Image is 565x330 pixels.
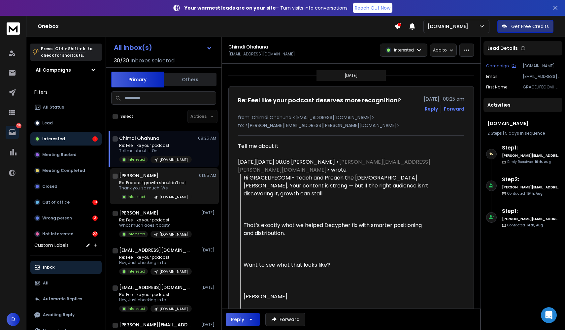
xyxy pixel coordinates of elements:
[42,152,77,157] p: Meeting Booked
[6,126,19,139] a: 36
[238,96,401,105] h1: Re: Feel like your podcast deserves more recognition?
[511,23,549,30] p: Get Free Credits
[238,142,431,150] div: Tell me about it.
[487,130,502,136] span: 2 Steps
[42,231,74,237] p: Not Interested
[502,176,560,183] h6: Step 2 :
[160,307,188,312] p: [DOMAIN_NAME]
[502,216,560,221] h6: [PERSON_NAME][EMAIL_ADDRESS][PERSON_NAME][DOMAIN_NAME]
[120,114,133,119] label: Select
[128,157,145,162] p: Interested
[507,223,543,228] p: Contacted
[119,260,192,265] p: Hey, Just checking in to
[30,308,102,321] button: Awaiting Reply
[119,255,192,260] p: Re: Feel like your podcast
[114,57,129,65] span: 30 / 30
[502,207,560,215] h6: Step 1 :
[30,261,102,274] button: Inbox
[201,210,216,215] p: [DATE]
[486,63,509,69] p: Campaign
[42,136,65,142] p: Interested
[119,148,192,153] p: Tell me about it. On
[30,101,102,114] button: All Status
[502,153,560,158] h6: [PERSON_NAME][EMAIL_ADDRESS][PERSON_NAME][DOMAIN_NAME]
[30,277,102,290] button: All
[526,191,543,196] span: 15th, Aug
[428,23,471,30] p: [DOMAIN_NAME]
[353,3,392,13] a: Reach Out Now
[43,105,64,110] p: All Status
[43,265,54,270] p: Inbox
[228,51,295,57] p: [EMAIL_ADDRESS][DOMAIN_NAME]
[497,20,553,33] button: Get Free Credits
[128,194,145,199] p: Interested
[507,191,543,196] p: Contacted
[198,136,216,141] p: 08:25 AM
[486,74,497,79] p: Email
[119,210,158,216] h1: [PERSON_NAME]
[201,285,216,290] p: [DATE]
[43,296,82,302] p: Automatic Replies
[42,200,70,205] p: Out of office
[92,136,98,142] div: 1
[92,215,98,221] div: 3
[30,116,102,130] button: Lead
[265,313,305,326] button: Forward
[38,22,394,30] h1: Onebox
[535,159,551,164] span: 19th, Aug
[119,172,158,179] h1: [PERSON_NAME]
[7,313,20,326] button: D
[119,143,192,148] p: Re: Feel like your podcast
[114,44,152,51] h1: All Inbox(s)
[160,157,188,162] p: [DOMAIN_NAME]
[345,73,358,78] p: [DATE]
[228,44,268,50] h1: Chimdi Ohahuna
[201,322,216,327] p: [DATE]
[199,173,216,178] p: 01:55 AM
[30,212,102,225] button: Wrong person3
[523,84,560,90] p: GRACELIFECOMI- Teach and Preach the [DEMOGRAPHIC_DATA][PERSON_NAME].
[226,313,260,326] button: Reply
[238,114,464,121] p: from: Chimdi Ohahuna <[EMAIL_ADDRESS][DOMAIN_NAME]>
[160,269,188,274] p: [DOMAIN_NAME]
[43,280,49,286] p: All
[238,158,430,174] a: [PERSON_NAME][EMAIL_ADDRESS][PERSON_NAME][DOMAIN_NAME]
[505,130,545,136] span: 5 days in sequence
[30,63,102,77] button: All Campaigns
[444,106,464,112] div: Forward
[238,158,431,174] div: [DATE][DATE] 00:08 [PERSON_NAME] < > wrote:
[128,269,145,274] p: Interested
[119,217,192,223] p: Re: Feel like your podcast
[507,159,551,164] p: Reply Received
[483,98,562,112] div: Activities
[30,180,102,193] button: Closed
[42,168,85,173] p: Meeting Completed
[111,72,164,87] button: Primary
[119,297,192,303] p: Hey, Just checking in to
[486,63,516,69] button: Campaign
[160,195,188,200] p: [DOMAIN_NAME]
[30,196,102,209] button: Out of office10
[119,223,192,228] p: What much does it cost?
[487,45,518,51] p: Lead Details
[425,106,438,112] button: Reply
[41,46,92,59] p: Press to check for shortcuts.
[526,223,543,228] span: 14th, Aug
[119,185,192,191] p: Thank you so much. We
[502,144,560,152] h6: Step 1 :
[42,215,72,221] p: Wrong person
[42,120,53,126] p: Lead
[43,312,75,317] p: Awaiting Reply
[119,180,192,185] p: Re: Podcast growth shouldn’t eat
[30,164,102,177] button: Meeting Completed
[30,87,102,97] h3: Filters
[119,247,192,253] h1: [EMAIL_ADDRESS][DOMAIN_NAME]
[34,242,69,248] h3: Custom Labels
[109,41,217,54] button: All Inbox(s)
[16,123,21,128] p: 36
[240,174,431,309] blockquote: Hi GRACELIFECOMI- Teach and Preach the [DEMOGRAPHIC_DATA][PERSON_NAME], Your content is strong — ...
[119,321,192,328] h1: [PERSON_NAME][EMAIL_ADDRESS][PERSON_NAME]
[54,45,86,52] span: Ctrl + Shift + k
